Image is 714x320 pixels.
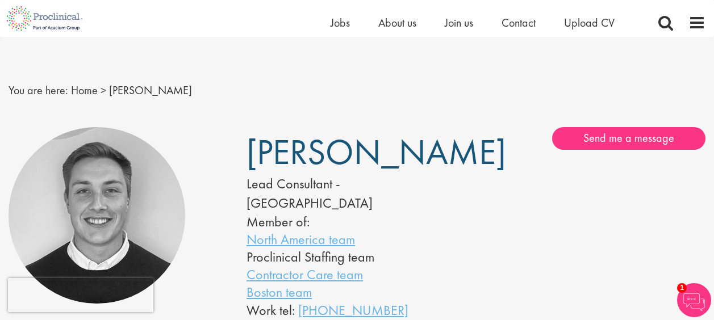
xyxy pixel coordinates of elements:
[247,213,310,230] label: Member of:
[247,248,442,266] li: Proclinical Staffing team
[378,15,416,30] a: About us
[247,230,355,248] a: North America team
[9,83,68,98] span: You are here:
[247,266,363,283] a: Contractor Care team
[502,15,536,30] a: Contact
[8,278,153,312] iframe: reCAPTCHA
[331,15,350,30] a: Jobs
[298,301,408,319] a: [PHONE_NUMBER]
[247,283,312,301] a: Boston team
[552,127,705,150] a: Send me a message
[677,283,687,293] span: 1
[9,127,185,304] img: Bo Forsen
[101,83,106,98] span: >
[109,83,192,98] span: [PERSON_NAME]
[71,83,98,98] a: breadcrumb link
[445,15,473,30] a: Join us
[677,283,711,317] img: Chatbot
[247,129,506,175] span: [PERSON_NAME]
[247,174,442,213] div: Lead Consultant - [GEOGRAPHIC_DATA]
[247,301,295,319] span: Work tel:
[564,15,615,30] a: Upload CV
